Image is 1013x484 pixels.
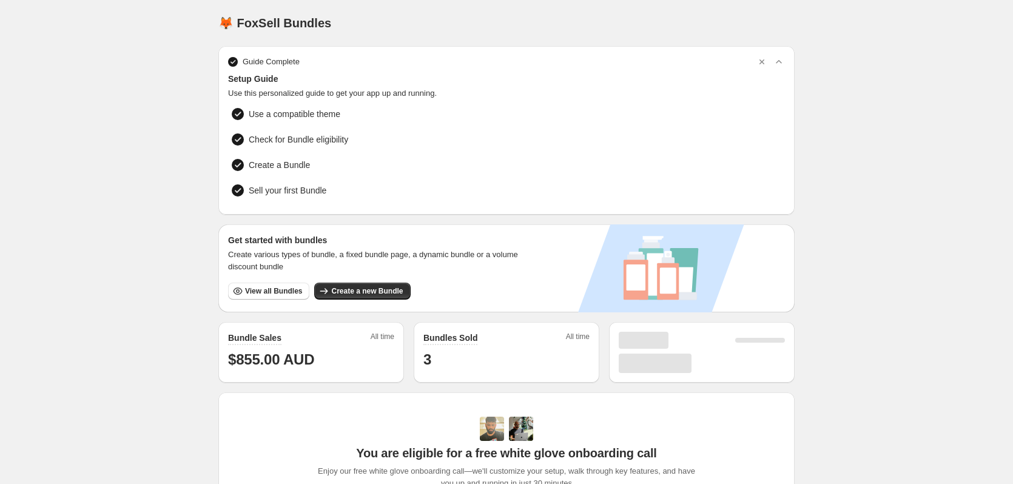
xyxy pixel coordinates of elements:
[249,133,348,146] span: Check for Bundle eligibility
[228,332,281,344] h2: Bundle Sales
[218,16,331,30] h1: 🦊 FoxSell Bundles
[423,350,590,369] h1: 3
[371,332,394,345] span: All time
[423,332,477,344] h2: Bundles Sold
[249,159,310,171] span: Create a Bundle
[509,417,533,441] img: Prakhar
[331,286,403,296] span: Create a new Bundle
[356,446,656,460] span: You are eligible for a free white glove onboarding call
[566,332,590,345] span: All time
[314,283,410,300] button: Create a new Bundle
[228,87,785,99] span: Use this personalized guide to get your app up and running.
[245,286,302,296] span: View all Bundles
[228,350,394,369] h1: $855.00 AUD
[249,108,340,120] span: Use a compatible theme
[228,234,530,246] h3: Get started with bundles
[480,417,504,441] img: Adi
[228,249,530,273] span: Create various types of bundle, a fixed bundle page, a dynamic bundle or a volume discount bundle
[249,184,423,197] span: Sell your first Bundle
[228,283,309,300] button: View all Bundles
[228,73,785,85] span: Setup Guide
[243,56,300,68] span: Guide Complete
